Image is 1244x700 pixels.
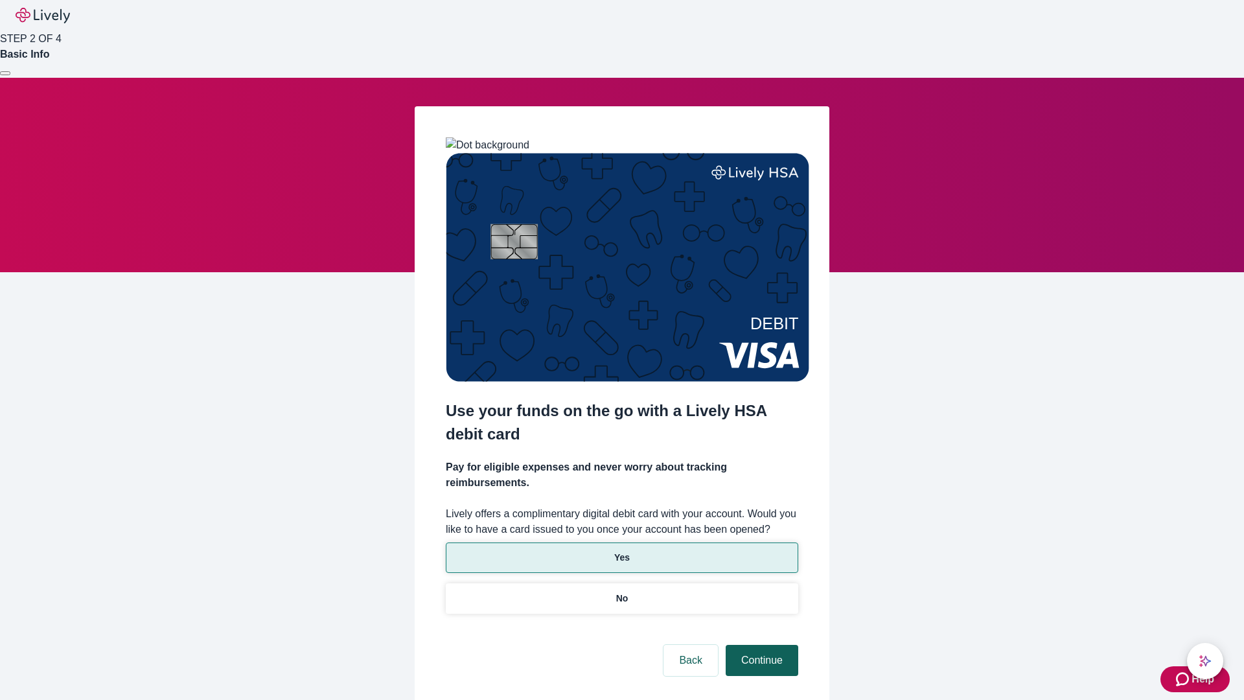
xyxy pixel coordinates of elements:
button: Back [663,645,718,676]
label: Lively offers a complimentary digital debit card with your account. Would you like to have a card... [446,506,798,537]
img: Lively [16,8,70,23]
h2: Use your funds on the go with a Lively HSA debit card [446,399,798,446]
img: Dot background [446,137,529,153]
span: Help [1192,671,1214,687]
button: chat [1187,643,1223,679]
p: Yes [614,551,630,565]
button: Yes [446,542,798,573]
button: Zendesk support iconHelp [1160,666,1230,692]
svg: Zendesk support icon [1176,671,1192,687]
img: Debit card [446,153,809,382]
p: No [616,592,628,605]
button: Continue [726,645,798,676]
svg: Lively AI Assistant [1199,655,1212,668]
button: No [446,583,798,614]
h4: Pay for eligible expenses and never worry about tracking reimbursements. [446,460,798,491]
